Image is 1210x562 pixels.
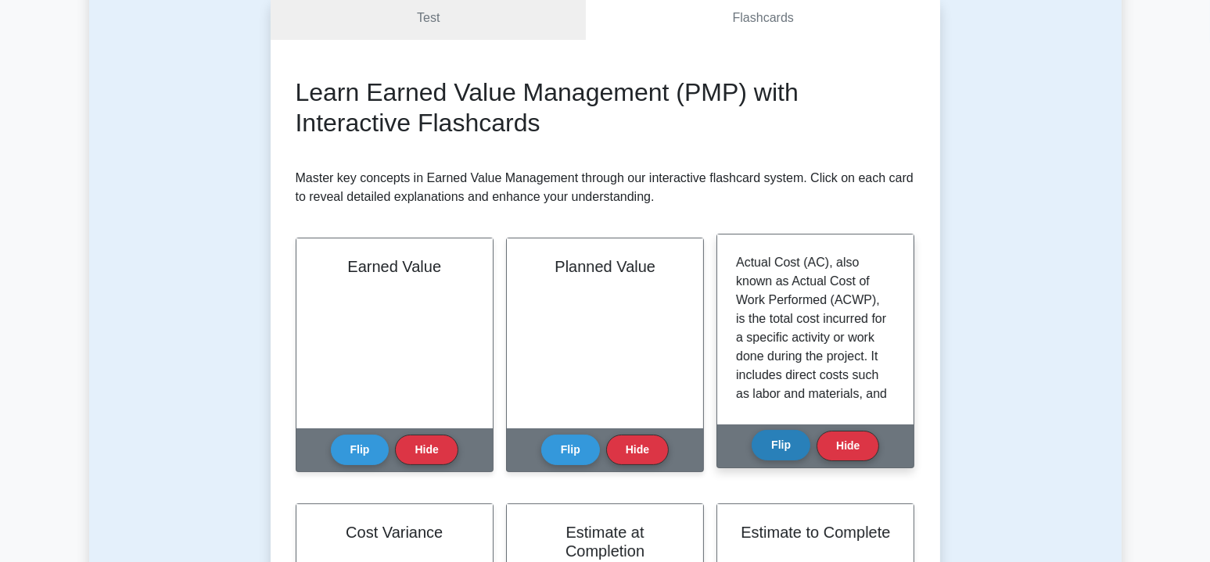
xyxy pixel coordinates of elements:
button: Hide [606,435,669,465]
button: Hide [395,435,458,465]
button: Flip [752,430,810,460]
h2: Estimate at Completion [526,523,684,560]
h2: Estimate to Complete [736,523,895,542]
h2: Earned Value [315,257,474,276]
h2: Planned Value [526,257,684,276]
p: Master key concepts in Earned Value Management through our interactive flashcard system. Click on... [296,169,915,206]
h2: Cost Variance [315,523,474,542]
h2: Learn Earned Value Management (PMP) with Interactive Flashcards [296,77,915,138]
button: Flip [331,435,390,465]
button: Hide [817,431,879,461]
button: Flip [541,435,600,465]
